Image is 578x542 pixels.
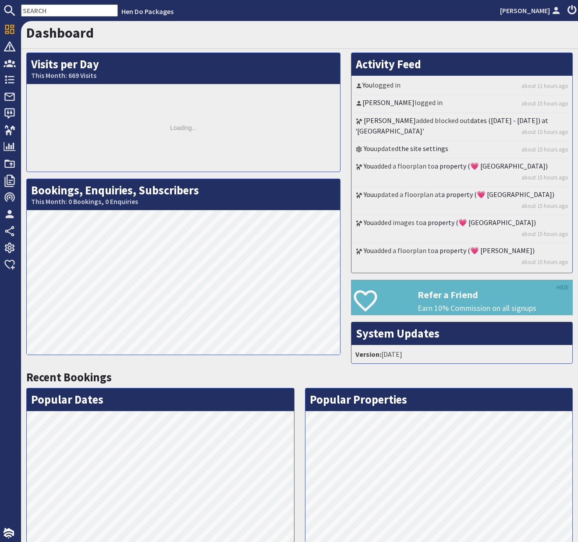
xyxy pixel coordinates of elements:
a: System Updates [356,326,440,341]
li: added a floorplan to [354,243,570,271]
a: You [362,81,372,89]
a: about 15 hours ago [521,128,568,136]
li: [DATE] [354,347,570,361]
a: the site settings [398,144,448,153]
a: about 15 hours ago [521,145,568,154]
a: Refer a Friend Earn 10% Commission on all signups [351,280,573,315]
a: about 15 hours ago [521,202,568,210]
a: about 15 hours ago [521,173,568,182]
h2: Popular Properties [305,388,573,411]
a: a property (💗 [GEOGRAPHIC_DATA]) [441,190,554,199]
p: Earn 10% Commission on all signups [418,303,572,314]
li: updated [354,141,570,159]
a: You [364,144,374,153]
h2: Bookings, Enquiries, Subscribers [27,179,340,210]
a: [PERSON_NAME] [362,98,415,107]
a: a property (💗 [GEOGRAPHIC_DATA]) [435,162,548,170]
li: added blocked out [354,113,570,141]
a: Hen Do Packages [121,7,174,16]
a: You [364,246,374,255]
li: updated a floorplan at [354,187,570,215]
li: logged in [354,78,570,95]
img: staytech_i_w-64f4e8e9ee0a9c174fd5317b4b171b261742d2d393467e5bdba4413f4f884c10.svg [4,528,14,538]
a: [PERSON_NAME] [500,5,562,16]
a: [PERSON_NAME] [364,116,416,125]
input: SEARCH [21,4,118,17]
small: This Month: 0 Bookings, 0 Enquiries [31,197,336,206]
h3: Refer a Friend [418,289,572,300]
a: Dashboard [26,24,94,42]
h2: Popular Dates [27,388,294,411]
a: Activity Feed [356,57,421,71]
li: added images to [354,215,570,243]
a: HIDE [557,283,569,292]
a: a property (💗 [PERSON_NAME]) [435,246,535,255]
a: You [364,218,374,227]
a: about 11 hours ago [521,82,568,90]
li: logged in [354,95,570,113]
a: dates ([DATE] - [DATE]) at '[GEOGRAPHIC_DATA]' [355,116,548,135]
strong: Version: [355,350,381,359]
h2: Visits per Day [27,53,340,84]
a: about 15 hours ago [521,258,568,266]
a: about 15 hours ago [521,230,568,238]
li: added a floorplan to [354,159,570,187]
a: You [364,190,374,199]
a: You [364,162,374,170]
div: Loading... [27,84,340,172]
a: about 15 hours ago [521,99,568,108]
a: a property (💗 [GEOGRAPHIC_DATA]) [423,218,536,227]
a: Recent Bookings [26,370,112,384]
small: This Month: 669 Visits [31,71,336,80]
